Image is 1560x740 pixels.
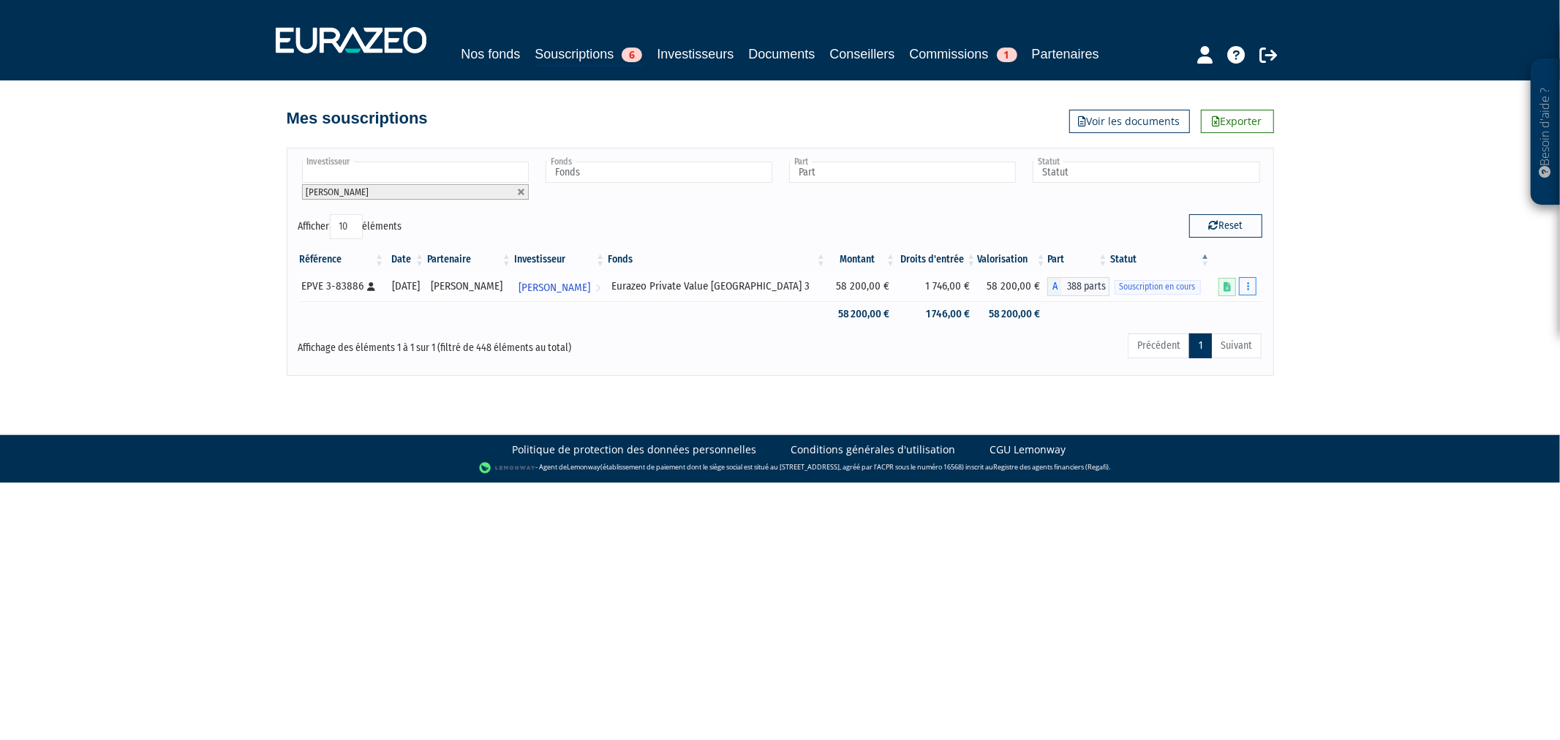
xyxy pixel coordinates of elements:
[791,442,956,457] a: Conditions générales d'utilisation
[978,247,1047,272] th: Valorisation: activer pour trier la colonne par ordre croissant
[827,272,897,301] td: 58 200,00 €
[1047,247,1109,272] th: Part: activer pour trier la colonne par ordre croissant
[990,442,1066,457] a: CGU Lemonway
[1047,277,1109,296] div: A - Eurazeo Private Value Europe 3
[385,247,426,272] th: Date: activer pour trier la colonne par ordre croissant
[1032,44,1099,64] a: Partenaires
[1189,333,1212,358] a: 1
[306,186,369,197] span: [PERSON_NAME]
[368,282,376,291] i: [Français] Personne physique
[535,44,642,67] a: Souscriptions6
[611,279,822,294] div: Eurazeo Private Value [GEOGRAPHIC_DATA] 3
[978,301,1047,327] td: 58 200,00 €
[830,44,895,64] a: Conseillers
[1537,67,1554,198] p: Besoin d'aide ?
[567,462,600,472] a: Lemonway
[897,247,977,272] th: Droits d'entrée: activer pour trier la colonne par ordre croissant
[897,272,977,301] td: 1 746,00 €
[595,274,600,301] i: Voir l'investisseur
[330,214,363,239] select: Afficheréléments
[287,110,428,127] h4: Mes souscriptions
[513,442,757,457] a: Politique de protection des données personnelles
[276,27,426,53] img: 1732889491-logotype_eurazeo_blanc_rvb.png
[827,247,897,272] th: Montant: activer pour trier la colonne par ordre croissant
[897,301,977,327] td: 1 746,00 €
[461,44,520,64] a: Nos fonds
[827,301,897,327] td: 58 200,00 €
[479,461,535,475] img: logo-lemonway.png
[997,48,1017,62] span: 1
[657,44,734,64] a: Investisseurs
[1109,247,1212,272] th: Statut : activer pour trier la colonne par ordre d&eacute;croissant
[519,274,590,301] span: [PERSON_NAME]
[1201,110,1274,133] a: Exporter
[1047,277,1062,296] span: A
[993,462,1109,472] a: Registre des agents financiers (Regafi)
[426,272,513,301] td: [PERSON_NAME]
[978,272,1047,301] td: 58 200,00 €
[298,247,386,272] th: Référence : activer pour trier la colonne par ordre croissant
[748,44,815,64] a: Documents
[426,247,513,272] th: Partenaire: activer pour trier la colonne par ordre croissant
[622,48,642,62] span: 6
[1189,214,1262,238] button: Reset
[513,247,606,272] th: Investisseur: activer pour trier la colonne par ordre croissant
[391,279,421,294] div: [DATE]
[1062,277,1109,296] span: 388 parts
[1069,110,1190,133] a: Voir les documents
[302,279,381,294] div: EPVE 3-83886
[513,272,606,301] a: [PERSON_NAME]
[15,461,1545,475] div: - Agent de (établissement de paiement dont le siège social est situé au [STREET_ADDRESS], agréé p...
[298,214,402,239] label: Afficher éléments
[910,44,1017,64] a: Commissions1
[298,332,687,355] div: Affichage des éléments 1 à 1 sur 1 (filtré de 448 éléments au total)
[1115,280,1201,294] span: Souscription en cours
[606,247,827,272] th: Fonds: activer pour trier la colonne par ordre croissant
